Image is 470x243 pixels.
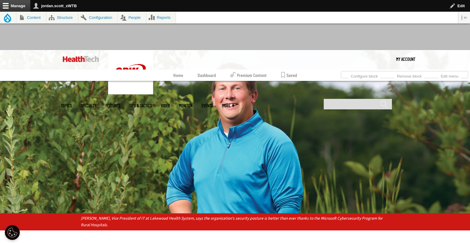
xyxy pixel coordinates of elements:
a: Premium Content [230,70,267,81]
a: MonITor [179,103,193,108]
div: User menu [396,50,415,68]
a: Configure block [348,72,380,79]
a: Saved [281,70,297,81]
a: Events [202,103,213,108]
a: Tips & Tactics [129,103,152,108]
button: Vertical orientation [458,12,470,23]
img: Home [108,50,153,94]
a: Content [16,12,46,23]
span: More [222,103,235,108]
a: My Account [396,50,415,68]
div: Cookie Settings [5,225,20,240]
a: People [118,12,146,23]
span: Specialty [81,103,96,108]
a: Features [105,103,120,108]
a: Configuration [78,12,117,23]
iframe: advertisement [126,17,344,44]
button: Open Preferences [5,225,20,240]
img: Home [63,56,99,62]
span: Topics [61,103,72,108]
a: Structure [46,12,78,23]
a: Video [161,103,170,108]
a: Edit menu [438,72,461,79]
p: [PERSON_NAME], Vice President of IT at Lakewood Health System, says the organization's security p... [81,215,389,228]
a: CDW [108,90,153,96]
a: Remove block [395,72,424,79]
a: Home [173,70,183,81]
a: Dashboard [198,70,216,81]
a: Reports [146,12,176,23]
